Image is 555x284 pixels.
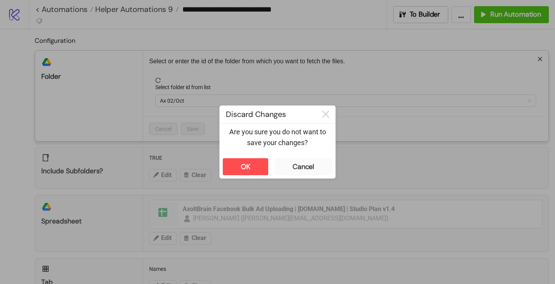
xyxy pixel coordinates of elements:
[220,106,316,123] div: Discard Changes
[226,127,329,149] p: Are you sure you do not want to save your changes?
[274,158,332,175] button: Cancel
[293,162,314,171] div: Cancel
[241,162,251,171] div: OK
[223,158,268,175] button: OK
